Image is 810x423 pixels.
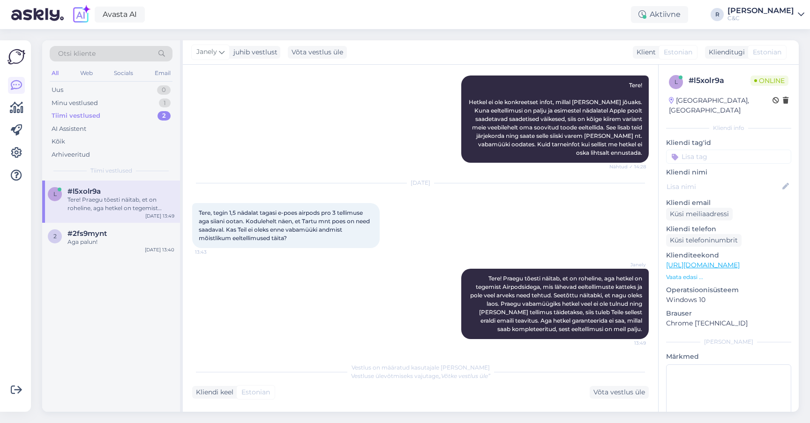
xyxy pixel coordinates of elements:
div: Kliendi keel [192,387,233,397]
input: Lisa nimi [667,181,780,192]
div: juhib vestlust [230,47,277,57]
div: Küsi meiliaadressi [666,208,733,220]
span: Estonian [664,47,692,57]
div: Võta vestlus üle [288,46,347,59]
span: Janely [196,47,217,57]
div: Web [78,67,95,79]
div: [DATE] 13:40 [145,246,174,253]
div: 1 [159,98,171,108]
span: 13:49 [611,340,646,347]
div: Socials [112,67,135,79]
span: Tiimi vestlused [90,166,132,175]
div: Küsi telefoninumbrit [666,234,742,247]
a: [URL][DOMAIN_NAME] [666,261,740,269]
span: Nähtud ✓ 14:28 [609,163,646,170]
span: #l5xolr9a [67,187,101,196]
div: [PERSON_NAME] [666,338,791,346]
div: Kliendi info [666,124,791,132]
p: Windows 10 [666,295,791,305]
div: [DATE] 13:49 [145,212,174,219]
span: l [53,190,57,197]
div: Tere! Praegu tõesti näitab, et on roheline, aga hetkel on tegemist Airpodsidega, mis lähevad eelt... [67,196,174,212]
span: Estonian [241,387,270,397]
div: Klienditugi [705,47,745,57]
span: Vestlus on määratud kasutajale [PERSON_NAME] [352,364,490,371]
span: 13:43 [195,249,230,256]
div: Tiimi vestlused [52,111,100,121]
p: Kliendi tag'id [666,138,791,148]
span: 2 [53,233,57,240]
div: Kõik [52,137,65,146]
p: Kliendi nimi [666,167,791,177]
input: Lisa tag [666,150,791,164]
div: Aktiivne [631,6,688,23]
div: Minu vestlused [52,98,98,108]
div: [PERSON_NAME] [727,7,794,15]
p: Märkmed [666,352,791,362]
div: # l5xolr9a [689,75,750,86]
span: Estonian [753,47,781,57]
a: [PERSON_NAME]C&C [727,7,804,22]
span: Tere! Hetkel ei ole konkreetset infot, millal [PERSON_NAME] jõuaks. Kuna eeltellimusi on palju ja... [469,82,644,156]
div: Uus [52,85,63,95]
p: Chrome [TECHNICAL_ID] [666,318,791,328]
span: Tere! Praegu tõesti näitab, et on roheline, aga hetkel on tegemist Airpodsidega, mis lähevad eelt... [470,275,644,332]
div: Klient [633,47,656,57]
img: Askly Logo [7,48,25,66]
span: Online [750,76,788,86]
span: Vestluse ülevõtmiseks vajutage [351,372,490,379]
div: [DATE] [192,179,649,187]
span: #2fs9mynt [67,229,107,238]
div: Email [153,67,172,79]
div: [GEOGRAPHIC_DATA], [GEOGRAPHIC_DATA] [669,96,772,115]
div: 2 [157,111,171,121]
span: Janely [611,261,646,268]
img: explore-ai [71,5,91,24]
div: Arhiveeritud [52,150,90,159]
div: All [50,67,60,79]
p: Operatsioonisüsteem [666,285,791,295]
div: 0 [157,85,171,95]
span: Tere, tegin 1,5 nädalat tagasi e-poes airpods pro 3 tellimuse aga siiani ootan. Kodulehelt näen, ... [199,209,371,242]
span: l [675,78,678,85]
p: Vaata edasi ... [666,273,791,281]
p: Brauser [666,309,791,318]
i: „Võtke vestlus üle” [439,372,490,379]
p: Kliendi telefon [666,224,791,234]
a: Avasta AI [95,7,145,23]
div: R [711,8,724,21]
p: Kliendi email [666,198,791,208]
div: AI Assistent [52,124,86,134]
div: Aga palun! [67,238,174,246]
div: Võta vestlus üle [590,386,649,399]
span: Otsi kliente [58,49,96,59]
p: Klienditeekond [666,250,791,260]
div: C&C [727,15,794,22]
